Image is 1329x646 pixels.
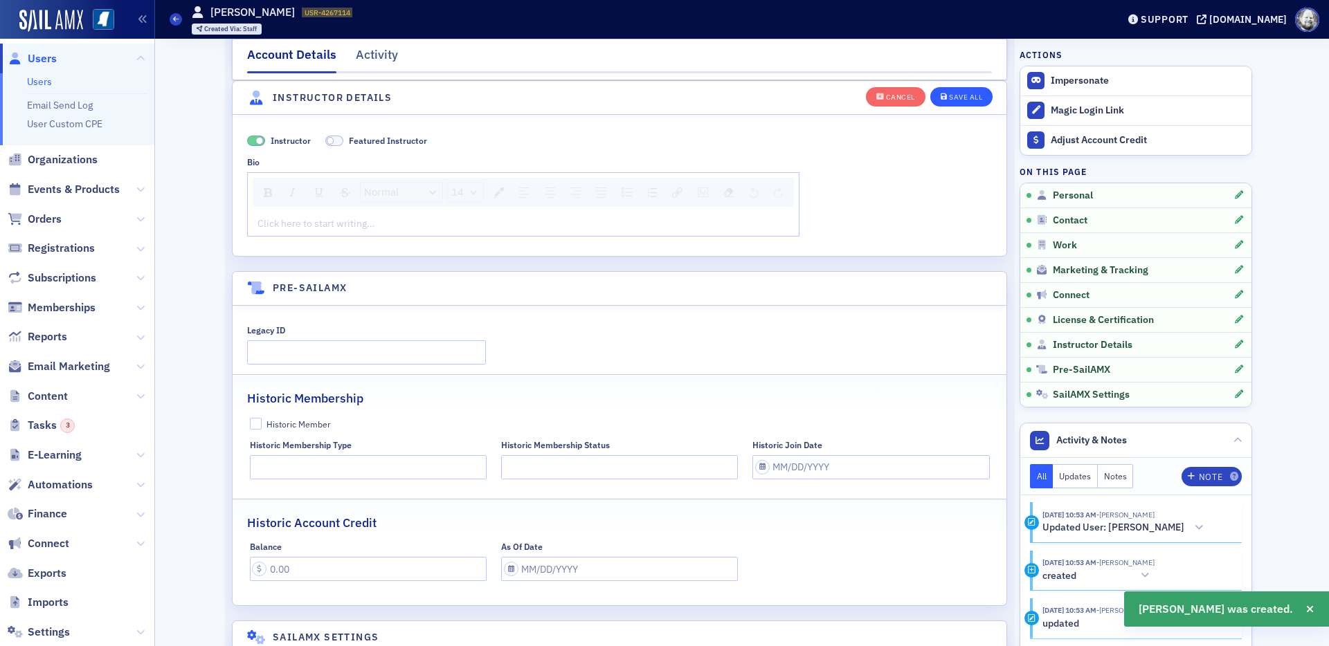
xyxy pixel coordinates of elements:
[501,542,543,552] div: As of Date
[566,183,586,202] div: Right
[1042,569,1155,583] button: created
[8,447,82,463] a: E-Learning
[716,182,741,203] div: rdw-remove-control
[1053,339,1132,351] span: Instructor Details
[8,152,98,167] a: Organizations
[886,93,915,101] div: Cancel
[1096,557,1155,567] span: Aidan Sullivan
[8,625,70,640] a: Settings
[8,595,69,610] a: Imports
[8,418,75,433] a: Tasks3
[1139,601,1293,618] span: [PERSON_NAME] was created.
[1295,8,1319,32] span: Profile
[83,9,114,33] a: View Homepage
[28,270,96,286] span: Subscriptions
[1042,616,1155,631] button: updated
[1042,605,1096,615] time: 9/18/2025 10:53 AM
[28,477,93,492] span: Automations
[690,182,716,203] div: rdw-image-control
[1024,515,1039,530] div: Activity
[28,212,62,227] span: Orders
[1020,48,1063,61] h4: Actions
[451,185,464,201] span: 14
[1053,464,1098,488] button: Updates
[1051,134,1245,147] div: Adjust Account Credit
[614,182,664,203] div: rdw-list-control
[718,183,739,202] div: Remove
[514,183,534,202] div: Left
[28,182,120,197] span: Events & Products
[28,447,82,463] span: E-Learning
[1042,510,1096,519] time: 9/18/2025 10:53 AM
[27,75,52,88] a: Users
[305,8,350,17] span: USR-4267114
[259,183,277,202] div: Bold
[1053,314,1154,326] span: License & Certification
[1042,521,1209,535] button: Updated User: [PERSON_NAME]
[8,389,68,404] a: Content
[1053,264,1148,277] span: Marketing & Tracking
[501,440,610,450] div: Historic Membership Status
[325,136,343,146] span: Featured Instructor
[309,183,329,202] div: Underline
[949,93,982,101] div: Save All
[273,282,347,296] h4: Pre-SailAMX
[445,182,486,203] div: rdw-font-size-control
[1197,15,1292,24] button: [DOMAIN_NAME]
[1024,563,1039,578] div: Creation
[28,566,66,581] span: Exports
[1020,125,1251,155] a: Adjust Account Credit
[8,182,120,197] a: Events & Products
[28,51,57,66] span: Users
[769,183,788,202] div: Redo
[1209,13,1287,26] div: [DOMAIN_NAME]
[204,26,257,33] div: Staff
[358,182,445,203] div: rdw-block-control
[741,182,790,203] div: rdw-history-control
[752,440,822,450] div: Historic Join Date
[1056,433,1127,447] span: Activity & Notes
[448,183,483,202] a: Font Size
[8,359,110,374] a: Email Marketing
[1042,557,1096,567] time: 9/18/2025 10:53 AM
[1020,95,1251,125] button: Magic Login Link
[250,418,262,430] input: Historic Member
[744,183,763,202] div: Undo
[1051,75,1109,87] button: Impersonate
[1096,605,1155,615] span: Aidan Sullivan
[8,566,66,581] a: Exports
[247,172,799,237] div: rdw-wrapper
[8,329,67,344] a: Reports
[1141,13,1188,26] div: Support
[1098,464,1134,488] button: Notes
[19,10,83,32] img: SailAMX
[1042,618,1079,630] h5: updated
[28,625,70,640] span: Settings
[1053,239,1077,252] span: Work
[266,418,331,430] div: Historic Member
[866,86,925,106] button: Cancel
[501,557,738,581] input: MM/DD/YYYY
[335,183,355,202] div: Strikethrough
[361,183,442,202] a: Block Type
[1030,464,1054,488] button: All
[1096,510,1155,519] span: Aidan Sullivan
[643,183,662,202] div: Ordered
[360,182,443,203] div: rdw-dropdown
[28,536,69,551] span: Connect
[247,46,336,73] div: Account Details
[1051,104,1245,117] div: Magic Login Link
[8,212,62,227] a: Orders
[617,183,638,202] div: Unordered
[247,325,285,335] div: Legacy ID
[1053,364,1110,376] span: Pre-SailAMX
[8,300,96,315] a: Memberships
[247,389,363,407] h2: Historic Membership
[273,91,392,105] h4: Instructor Details
[28,418,75,433] span: Tasks
[28,152,98,167] span: Organizations
[8,241,95,256] a: Registrations
[253,178,794,207] div: rdw-toolbar
[512,182,614,203] div: rdw-textalign-control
